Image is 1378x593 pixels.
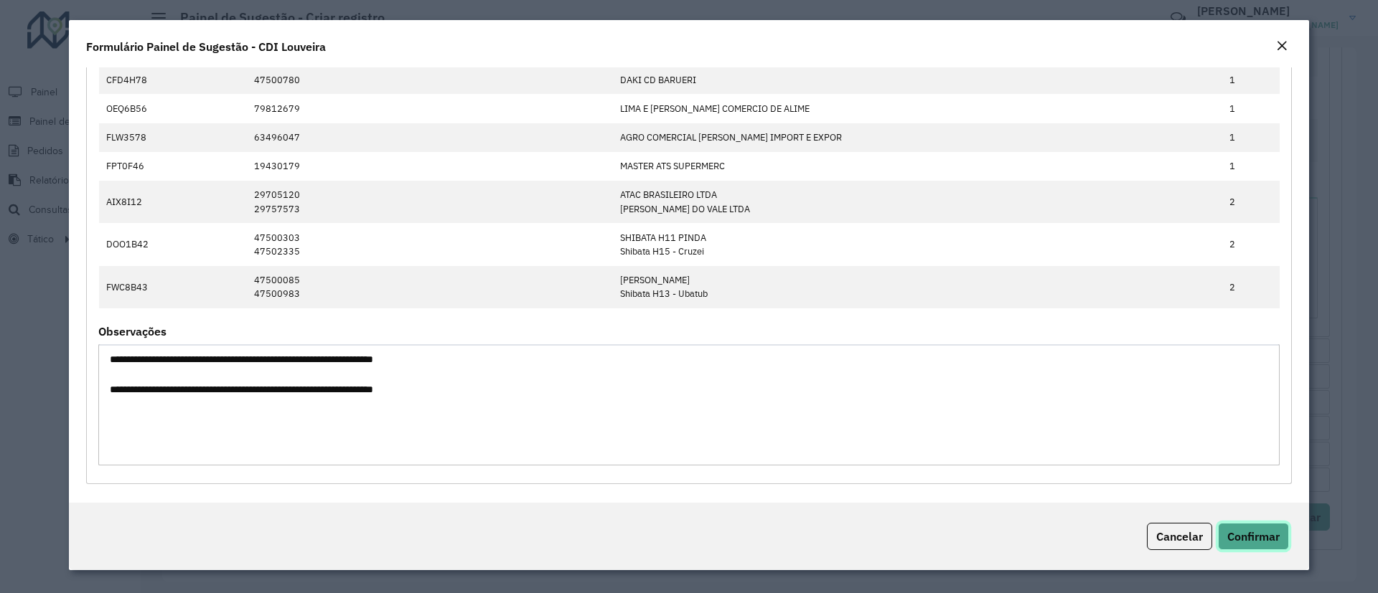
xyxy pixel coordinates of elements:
[613,65,1222,94] td: DAKI CD BARUERI
[1276,40,1288,52] em: Fechar
[1272,37,1292,56] button: Close
[99,223,247,265] td: DOO1B42
[1218,523,1289,550] button: Confirmar
[1227,529,1280,544] span: Confirmar
[86,38,326,55] h4: Formulário Painel de Sugestão - CDI Louveira
[246,266,612,308] td: 47500085 47500983
[99,181,247,223] td: AIX8I12
[1222,181,1280,223] td: 2
[1222,123,1280,152] td: 1
[613,152,1222,181] td: MASTER ATS SUPERMERC
[613,223,1222,265] td: SHIBATA H11 PINDA Shibata H15 - Cruzei
[99,65,247,94] td: CFD4H78
[246,94,612,123] td: 79812679
[246,123,612,152] td: 63496047
[613,266,1222,308] td: [PERSON_NAME] Shibata H13 - Ubatub
[246,65,612,94] td: 47500780
[99,123,247,152] td: FLW3578
[1147,523,1212,550] button: Cancelar
[246,152,612,181] td: 19430179
[98,323,167,340] label: Observações
[613,123,1222,152] td: AGRO COMERCIAL [PERSON_NAME] IMPORT E EXPOR
[246,181,612,223] td: 29705120 29757573
[1222,223,1280,265] td: 2
[1222,94,1280,123] td: 1
[1222,65,1280,94] td: 1
[99,266,247,308] td: FWC8B43
[1222,152,1280,181] td: 1
[246,223,612,265] td: 47500303 47502335
[613,181,1222,223] td: ATAC BRASILEIRO LTDA [PERSON_NAME] DO VALE LTDA
[1222,266,1280,308] td: 2
[613,94,1222,123] td: LIMA E [PERSON_NAME] COMERCIO DE ALIME
[99,94,247,123] td: OEQ6B56
[99,152,247,181] td: FPT0F46
[1156,529,1203,544] span: Cancelar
